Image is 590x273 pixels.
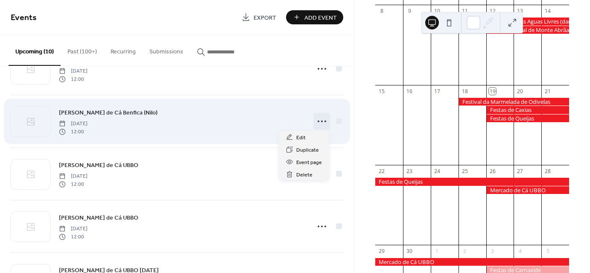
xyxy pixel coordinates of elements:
button: Submissions [143,35,190,65]
div: 12 [489,8,496,15]
div: 22 [378,168,386,175]
button: Add Event [286,10,343,24]
span: 12:00 [59,233,88,241]
div: 14 [544,8,552,15]
div: 16 [406,88,413,95]
button: Recurring [104,35,143,65]
div: Festas de Queijas [375,178,569,185]
span: [DATE] [59,68,88,75]
span: Duplicate [296,146,319,155]
div: 25 [461,168,468,175]
a: [PERSON_NAME] de Cá UBBO [59,160,138,170]
div: 27 [517,168,524,175]
span: Delete [296,170,313,179]
span: [DATE] [59,173,88,180]
button: Upcoming (10) [9,35,61,66]
div: 4 [517,248,524,255]
div: Mercado de Cá UBBO [486,186,569,194]
div: 9 [406,8,413,15]
span: Edit [296,133,306,142]
a: [PERSON_NAME] de Cá UBBO [59,213,138,223]
span: Export [254,13,276,22]
span: [DATE] [59,120,88,128]
div: 1 [433,248,441,255]
div: Feira Medieval de Monte Abrãao [486,26,569,34]
div: 26 [489,168,496,175]
div: Mercado de Cá UBBO [375,258,569,266]
div: 24 [433,168,441,175]
div: 5 [544,248,552,255]
div: 15 [378,88,386,95]
div: 10 [433,8,441,15]
div: 18 [461,88,468,95]
div: 3 [489,248,496,255]
div: 19 [489,88,496,95]
span: [DATE] [59,225,88,233]
span: 12:00 [59,180,88,188]
div: 29 [378,248,386,255]
span: [PERSON_NAME] de Cá UBBO [59,214,138,223]
span: 12:00 [59,128,88,135]
div: Festas de Caxias [486,106,569,114]
div: 11 [461,8,468,15]
a: [PERSON_NAME] de Cá Benfica (Nilo) [59,108,158,117]
div: 30 [406,248,413,255]
a: Export [235,10,283,24]
div: 20 [517,88,524,95]
span: Event page [296,158,322,167]
button: Past (100+) [61,35,104,65]
div: 13 [517,8,524,15]
div: 2 [461,248,468,255]
div: 21 [544,88,552,95]
span: [PERSON_NAME] de Cá UBBO [59,161,138,170]
div: 23 [406,168,413,175]
div: 17 [433,88,441,95]
div: Festas de Queijas [486,114,569,122]
div: 28 [544,168,552,175]
span: 12:00 [59,75,88,83]
span: Events [11,9,37,26]
span: Add Event [304,13,337,22]
div: 8 [378,8,386,15]
div: Festival da Marmelada de Odivelas [459,98,569,106]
